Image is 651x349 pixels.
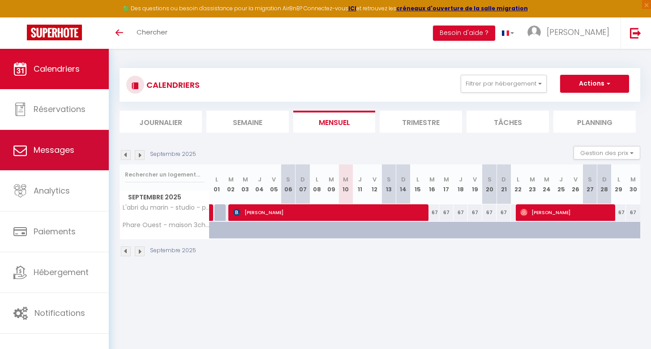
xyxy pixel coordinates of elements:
div: 67 [439,204,454,221]
abbr: L [316,175,318,184]
th: 07 [296,164,310,204]
h3: CALENDRIERS [144,75,200,95]
abbr: S [286,175,290,184]
span: [PERSON_NAME] [233,204,430,221]
abbr: S [387,175,391,184]
abbr: V [373,175,377,184]
th: 29 [612,164,626,204]
th: 25 [554,164,568,204]
span: Analytics [34,185,70,196]
abbr: M [228,175,234,184]
th: 17 [439,164,454,204]
th: 05 [267,164,281,204]
span: Calendriers [34,63,80,74]
li: Mensuel [293,111,376,133]
th: 04 [253,164,267,204]
li: Trimestre [380,111,462,133]
th: 09 [324,164,338,204]
abbr: L [416,175,419,184]
abbr: M [343,175,348,184]
span: Septembre 2025 [120,191,209,204]
abbr: M [429,175,435,184]
abbr: L [617,175,620,184]
th: 27 [583,164,597,204]
a: ... [PERSON_NAME] [521,17,621,49]
button: Gestion des prix [574,146,640,159]
th: 15 [411,164,425,204]
span: Notifications [34,307,85,319]
th: 08 [310,164,324,204]
div: 67 [626,204,640,221]
img: Super Booking [27,25,82,40]
th: 03 [238,164,253,204]
div: 67 [425,204,439,221]
input: Rechercher un logement... [125,167,204,183]
span: L'abri du marin - studio - piscine, parking, wifi [121,204,211,211]
a: Chercher [130,17,174,49]
button: Actions [560,75,629,93]
th: 01 [210,164,224,204]
th: 06 [281,164,296,204]
a: créneaux d'ouverture de la salle migration [396,4,528,12]
th: 12 [367,164,381,204]
abbr: V [473,175,477,184]
th: 02 [224,164,238,204]
abbr: D [300,175,305,184]
th: 14 [396,164,411,204]
span: Messages [34,144,74,155]
span: Hébergement [34,267,89,278]
abbr: M [544,175,549,184]
button: Besoin d'aide ? [433,26,495,41]
img: ... [527,26,541,39]
abbr: S [588,175,592,184]
div: 67 [482,204,497,221]
span: Chercher [137,27,167,37]
div: 67 [468,204,482,221]
abbr: J [258,175,261,184]
th: 21 [497,164,511,204]
span: [PERSON_NAME] [520,204,614,221]
abbr: D [401,175,406,184]
abbr: M [329,175,334,184]
abbr: M [530,175,535,184]
th: 24 [540,164,554,204]
th: 10 [338,164,353,204]
div: 67 [612,204,626,221]
span: Réservations [34,103,86,115]
th: 28 [597,164,612,204]
th: 20 [482,164,497,204]
th: 26 [568,164,582,204]
p: Septembre 2025 [150,150,196,159]
abbr: L [215,175,218,184]
abbr: S [488,175,492,184]
a: ICI [348,4,356,12]
th: 16 [425,164,439,204]
abbr: J [358,175,362,184]
abbr: D [501,175,506,184]
th: 19 [468,164,482,204]
th: 18 [454,164,468,204]
li: Tâches [467,111,549,133]
abbr: M [243,175,248,184]
span: Phare Ouest - maison 3ch - cosy, jardin, plages [121,222,211,228]
li: Semaine [206,111,289,133]
th: 23 [525,164,540,204]
abbr: M [444,175,449,184]
th: 11 [353,164,367,204]
span: Paiements [34,226,76,237]
abbr: D [602,175,607,184]
abbr: M [630,175,636,184]
abbr: J [559,175,563,184]
abbr: V [272,175,276,184]
th: 30 [626,164,640,204]
li: Journalier [120,111,202,133]
button: Filtrer par hébergement [461,75,547,93]
p: Septembre 2025 [150,246,196,255]
span: [PERSON_NAME] [547,26,609,38]
abbr: V [574,175,578,184]
abbr: J [459,175,463,184]
div: 67 [497,204,511,221]
th: 13 [381,164,396,204]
